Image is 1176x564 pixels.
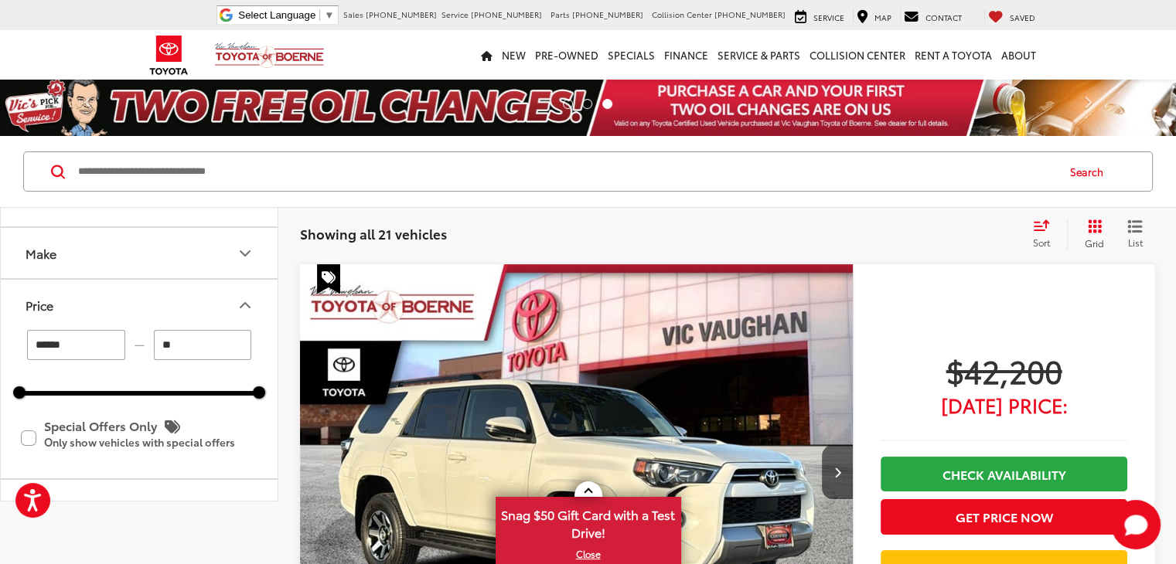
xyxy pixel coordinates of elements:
[1085,236,1104,250] span: Grid
[530,30,603,80] a: Pre-Owned
[925,12,962,23] span: Contact
[572,8,643,20] span: [PHONE_NUMBER]
[805,30,910,80] a: Collision Center
[236,244,254,263] div: Make
[1055,152,1126,191] button: Search
[1111,500,1161,549] svg: Start Chat
[44,437,257,448] p: Only show vehicles with special offers
[714,8,786,20] span: [PHONE_NUMBER]
[26,498,76,512] div: Location
[471,8,542,20] span: [PHONE_NUMBER]
[1033,236,1050,249] span: Sort
[317,264,340,294] span: Special
[21,413,257,463] label: Special Offers Only
[881,397,1127,413] span: [DATE] Price:
[791,8,848,24] a: Service
[881,457,1127,491] a: Check Availability
[900,8,966,24] a: Contact
[26,246,56,260] div: Make
[881,499,1127,534] button: Get Price Now
[1127,236,1143,249] span: List
[366,8,437,20] span: [PHONE_NUMBER]
[324,9,334,21] span: ▼
[26,297,53,312] div: Price
[1025,219,1067,250] button: Select sort value
[77,153,1055,190] input: Search by Make, Model, or Keyword
[660,30,713,80] a: Finance
[881,351,1127,389] span: $42,200
[154,330,252,360] input: maximum Buy price
[476,30,497,80] a: Home
[1,480,279,530] button: LocationLocation
[910,30,997,80] a: Rent a Toyota
[1010,12,1035,23] span: Saved
[238,9,315,21] span: Select Language
[140,30,198,80] img: Toyota
[822,445,853,499] button: Next image
[652,8,712,20] span: Collision Center
[238,9,334,21] a: Select Language​
[214,42,325,69] img: Vic Vaughan Toyota of Boerne
[497,498,680,545] span: Snag $50 Gift Card with a Test Drive!
[300,224,447,243] span: Showing all 21 vehicles
[713,30,805,80] a: Service & Parts: Opens in a new tab
[497,30,530,80] a: New
[236,296,254,314] div: Price
[441,8,469,20] span: Service
[236,496,254,515] div: Location
[603,30,660,80] a: Specials
[813,12,844,23] span: Service
[984,8,1039,24] a: My Saved Vehicles
[551,8,570,20] span: Parts
[130,338,149,352] span: —
[27,330,125,360] input: minimum Buy price
[343,8,363,20] span: Sales
[1111,500,1161,549] button: Toggle Chat Window
[26,194,50,209] div: Year
[1,228,279,278] button: MakeMake
[874,12,891,23] span: Map
[1067,219,1116,250] button: Grid View
[1116,219,1154,250] button: List View
[319,9,320,21] span: ​
[853,8,895,24] a: Map
[997,30,1041,80] a: About
[1,280,279,330] button: PricePrice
